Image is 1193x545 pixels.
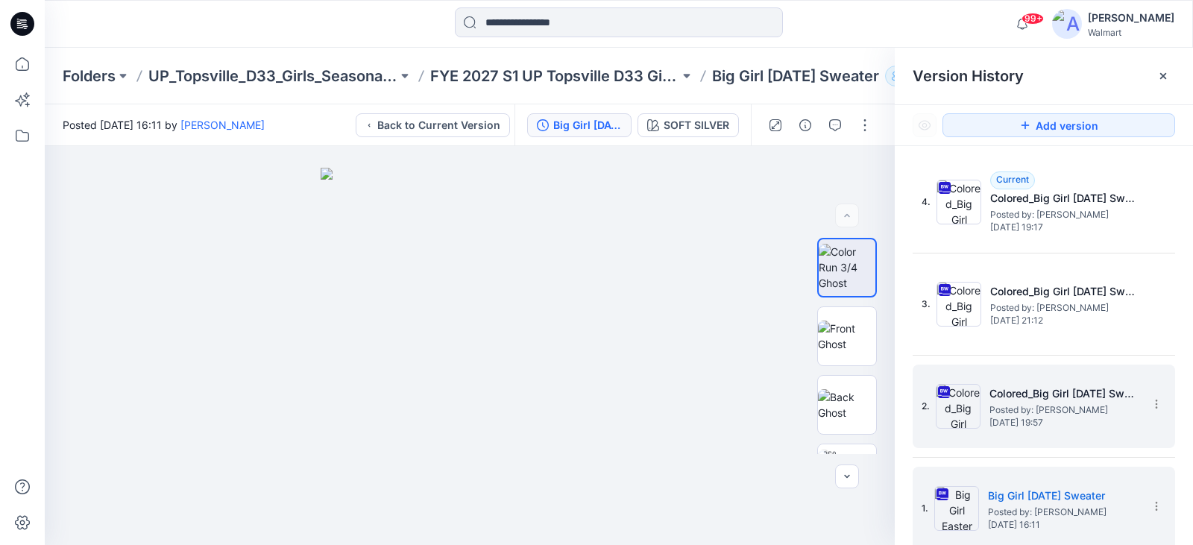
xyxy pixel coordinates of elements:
[989,403,1139,418] span: Posted by: Gwen Hine
[527,113,632,137] button: Big Girl [DATE] Sweater
[937,282,981,327] img: Colored_Big Girl Easter Sweater
[990,283,1139,300] h5: Colored_Big Girl Easter Sweater
[937,180,981,224] img: Colored_Big Girl Easter Sweater
[321,168,620,545] img: eyJhbGciOiJIUzI1NiIsImtpZCI6IjAiLCJzbHQiOiJzZXMiLCJ0eXAiOiJKV1QifQ.eyJkYXRhIjp7InR5cGUiOiJzdG9yYW...
[818,389,876,420] img: Back Ghost
[942,113,1175,137] button: Add version
[430,66,679,86] a: FYE 2027 S1 UP Topsville D33 Girls Seasonal
[922,502,928,515] span: 1.
[988,520,1137,530] span: [DATE] 16:11
[990,222,1139,233] span: [DATE] 19:17
[664,117,729,133] div: SOFT SILVER
[934,486,979,531] img: Big Girl Easter Sweater
[1088,9,1174,27] div: [PERSON_NAME]
[922,400,930,413] span: 2.
[356,113,510,137] button: Back to Current Version
[63,117,265,133] span: Posted [DATE] 16:11 by
[990,207,1139,222] span: Posted by: Gwen Hine
[996,174,1029,185] span: Current
[988,487,1137,505] h5: Big Girl Easter Sweater
[819,244,875,291] img: Color Run 3/4 Ghost
[1157,70,1169,82] button: Close
[63,66,116,86] a: Folders
[148,66,397,86] a: UP_Topsville_D33_Girls_Seasonal Events
[818,321,876,352] img: Front Ghost
[818,450,876,497] img: Turn Table w/ Avatar
[913,113,937,137] button: Show Hidden Versions
[990,300,1139,315] span: Posted by: Gwen Hine
[936,384,980,429] img: Colored_Big Girl Easter Sweater
[638,113,739,137] button: SOFT SILVER
[990,315,1139,326] span: [DATE] 21:12
[793,113,817,137] button: Details
[989,418,1139,428] span: [DATE] 19:57
[712,66,879,86] p: Big Girl [DATE] Sweater
[922,195,931,209] span: 4.
[988,505,1137,520] span: Posted by: Gwen Hine
[885,66,932,86] button: 19
[553,117,622,133] div: Big Girl Easter Sweater
[922,297,931,311] span: 3.
[1052,9,1082,39] img: avatar
[990,189,1139,207] h5: Colored_Big Girl Easter Sweater
[913,67,1024,85] span: Version History
[989,385,1139,403] h5: Colored_Big Girl Easter Sweater
[1088,27,1174,38] div: Walmart
[180,119,265,131] a: [PERSON_NAME]
[1022,13,1044,25] span: 99+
